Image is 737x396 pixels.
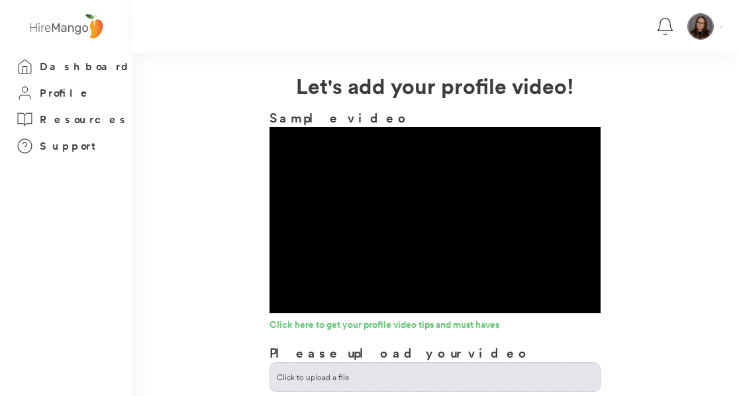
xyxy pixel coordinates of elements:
h3: Sample video [270,108,601,127]
div: Video Player [270,127,601,313]
h3: Dashboard [40,58,132,75]
h3: Support [40,138,102,154]
img: Captura%20de%20tela%202025-09-05%20140000.png [688,14,713,39]
a: Click here to get your profile video tips and must haves [270,320,601,333]
h3: Profile [40,85,91,101]
h2: Let's add your profile video! [132,70,737,101]
img: logo%20-%20hiremango%20gray.png [26,11,107,42]
img: Vector [720,26,722,28]
h3: Please upload your video [270,343,531,362]
h3: Resources [40,111,129,128]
